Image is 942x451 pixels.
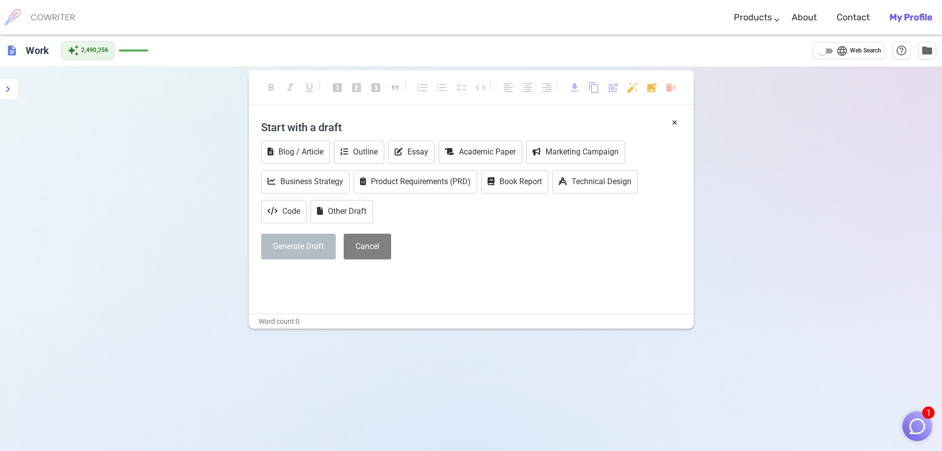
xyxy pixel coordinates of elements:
h6: Click to edit title [22,41,53,60]
div: Word count: 0 [249,314,694,329]
span: format_quote [389,82,401,94]
span: looks_3 [370,82,382,94]
span: description [6,45,18,56]
span: format_align_left [502,82,514,94]
span: 1 [922,406,935,419]
span: Web Search [850,46,881,56]
button: Book Report [481,170,548,194]
b: My Profile [890,12,932,23]
span: looks_one [331,82,343,94]
button: Marketing Campaign [526,141,625,164]
span: help_outline [896,45,907,56]
span: auto_fix_high [627,82,638,94]
span: looks_two [351,82,362,94]
a: Products [734,3,772,32]
button: Technical Design [552,170,638,194]
h4: Start with a draft [261,115,681,139]
button: Cancel [344,234,391,260]
span: format_align_right [541,82,553,94]
span: auto_awesome [67,45,79,56]
a: My Profile [890,3,932,32]
img: Close chat [908,417,927,436]
span: format_list_numbered [417,82,429,94]
span: content_copy [588,82,600,94]
span: folder [921,45,933,56]
span: 2,490,256 [81,46,108,55]
span: format_list_bulleted [436,82,448,94]
button: Essay [388,141,435,164]
span: download [569,82,581,94]
button: Other Draft [311,200,373,223]
a: About [792,3,817,32]
span: format_underlined [304,82,315,94]
span: language [836,45,848,57]
span: checklist [455,82,467,94]
span: format_bold [265,82,277,94]
span: post_add [607,82,619,94]
span: format_italic [284,82,296,94]
button: Generate Draft [261,234,336,260]
a: Contact [837,3,870,32]
span: code [475,82,487,94]
button: Blog / Article [261,141,330,164]
button: 1 [902,411,932,441]
span: add_photo_alternate [646,82,658,94]
button: Outline [334,141,384,164]
button: × [672,115,677,130]
span: delete_sweep [665,82,677,94]
button: Manage Documents [918,42,936,59]
h6: COWRITER [31,13,75,22]
button: Product Requirements (PRD) [354,170,477,194]
button: Help & Shortcuts [893,42,910,59]
button: Code [261,200,307,223]
span: format_align_center [522,82,534,94]
button: Business Strategy [261,170,350,194]
button: Academic Paper [439,141,522,164]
